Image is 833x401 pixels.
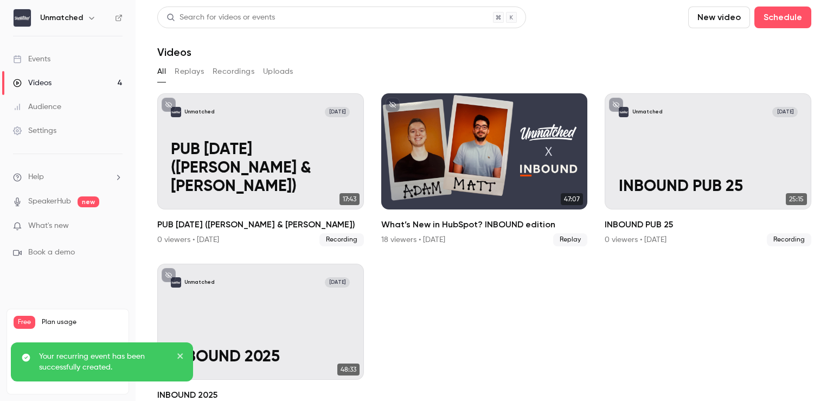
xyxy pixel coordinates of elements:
button: Replays [175,63,204,80]
div: Search for videos or events [166,12,275,23]
h6: Unmatched [40,12,83,23]
img: INBOUND 2025 [171,277,181,288]
h2: INBOUND PUB 25 [605,218,811,231]
span: new [78,196,99,207]
button: All [157,63,166,80]
span: [DATE] [325,107,350,117]
p: Unmatched [184,109,215,116]
button: Schedule [754,7,811,28]
img: INBOUND PUB 25 [619,107,629,117]
h2: PUB [DATE] ([PERSON_NAME] & [PERSON_NAME]) [157,218,364,231]
p: PUB [DATE] ([PERSON_NAME] & [PERSON_NAME]) [171,141,350,196]
button: unpublished [162,268,176,282]
p: INBOUND PUB 25 [619,177,798,196]
a: INBOUND PUB 25Unmatched[DATE]INBOUND PUB 2525:15INBOUND PUB 250 viewers • [DATE]Recording [605,93,811,246]
button: close [177,351,184,364]
button: Uploads [263,63,293,80]
div: Settings [13,125,56,136]
button: Recordings [213,63,254,80]
button: New video [688,7,750,28]
span: 48:33 [337,364,360,375]
a: SpeakerHub [28,196,71,207]
div: Events [13,54,50,65]
h1: Videos [157,46,191,59]
span: 25:15 [786,193,807,205]
img: PUB 19/09/2025 (Adam & Dan) [171,107,181,117]
p: Unmatched [184,279,215,286]
div: Videos [13,78,52,88]
button: unpublished [386,98,400,112]
span: What's new [28,220,69,232]
div: 0 viewers • [DATE] [157,234,219,245]
div: 18 viewers • [DATE] [381,234,445,245]
span: Help [28,171,44,183]
span: Recording [767,233,811,246]
span: Replay [553,233,587,246]
li: PUB 19/09/2025 (Adam & Dan) [157,93,364,246]
li: INBOUND PUB 25 [605,93,811,246]
img: Unmatched [14,9,31,27]
span: [DATE] [325,277,350,288]
li: What’s New in HubSpot? INBOUND edition [381,93,588,246]
a: 47:07What’s New in HubSpot? INBOUND edition18 viewers • [DATE]Replay [381,93,588,246]
span: Free [14,316,35,329]
a: PUB 19/09/2025 (Adam & Dan)Unmatched[DATE]PUB [DATE] ([PERSON_NAME] & [PERSON_NAME])17:43PUB [DAT... [157,93,364,246]
span: [DATE] [772,107,797,117]
button: unpublished [162,98,176,112]
span: 47:07 [561,193,583,205]
p: Your recurring event has been successfully created. [39,351,169,373]
h2: What’s New in HubSpot? INBOUND edition [381,218,588,231]
iframe: Noticeable Trigger [110,221,123,231]
p: Unmatched [632,109,663,116]
section: Videos [157,7,811,394]
button: unpublished [609,98,623,112]
p: INBOUND 2025 [171,348,350,366]
span: 17:43 [339,193,360,205]
span: Plan usage [42,318,122,327]
div: 0 viewers • [DATE] [605,234,667,245]
span: Recording [319,233,364,246]
span: Book a demo [28,247,75,258]
li: help-dropdown-opener [13,171,123,183]
div: Audience [13,101,61,112]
